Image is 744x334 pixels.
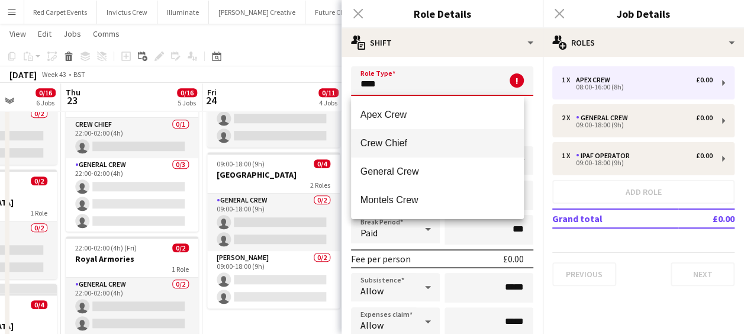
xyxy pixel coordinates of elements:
div: £0.00 [696,152,713,160]
div: BST [73,70,85,79]
a: Jobs [59,26,86,41]
div: Apex Crew [576,76,615,84]
div: 09:00-18:00 (9h) [562,160,713,166]
app-card-role: General Crew0/209:00-18:00 (9h) [207,194,340,251]
span: Edit [38,28,51,39]
app-card-role: General Crew0/209:00-17:00 (8h) [207,90,340,147]
span: Fri [207,87,217,98]
div: 1 x [562,152,576,160]
span: 1 Role [30,208,47,217]
span: Crew Chief [360,137,515,149]
app-card-role: Crew Chief0/122:00-02:00 (4h) [66,118,198,158]
span: 24 [205,94,217,107]
span: 23 [64,94,80,107]
app-job-card: 09:00-18:00 (9h)0/4[GEOGRAPHIC_DATA]2 RolesGeneral Crew0/209:00-18:00 (9h) [PERSON_NAME]0/209:00-... [207,152,340,309]
div: 6 Jobs [36,98,55,107]
span: 0/16 [177,88,197,97]
div: 4 Jobs [319,98,338,107]
span: 0/4 [314,159,330,168]
h3: Job Details [543,6,744,21]
span: 09:00-18:00 (9h) [217,159,265,168]
span: 0/2 [172,243,189,252]
span: Comms [93,28,120,39]
span: 0/4 [31,300,47,309]
span: 2 Roles [310,181,330,190]
div: Roles [543,28,744,57]
app-card-role: [PERSON_NAME]0/209:00-18:00 (9h) [207,251,340,309]
td: £0.00 [678,209,735,228]
button: Red Carpet Events [24,1,97,24]
span: Allow [360,285,384,297]
button: [PERSON_NAME] Creative [209,1,305,24]
button: Future Cheer Limited [305,1,389,24]
span: Paid [360,227,378,239]
div: £0.00 [503,253,524,265]
a: View [5,26,31,41]
a: Comms [88,26,124,41]
div: General Crew [576,114,633,122]
a: Edit [33,26,56,41]
td: Grand total [552,209,678,228]
span: 1 Role [172,265,189,274]
app-job-card: Updated22:00-02:00 (4h) (Fri)0/4[PERSON_NAME][GEOGRAPHIC_DATA]2 RolesCrew Chief0/122:00-02:00 (4h... [66,56,198,232]
span: Allow [360,319,384,331]
span: Jobs [63,28,81,39]
div: IPAF Operator [576,152,635,160]
div: Shift [342,28,543,57]
span: 0/16 [36,88,56,97]
div: £0.00 [696,114,713,122]
span: General Crew [360,166,515,177]
span: View [9,28,26,39]
h3: Role Details [342,6,543,21]
span: Week 43 [39,70,69,79]
span: 0/11 [318,88,339,97]
span: Montels Crew [360,194,515,205]
div: 5 Jobs [178,98,197,107]
span: Thu [66,87,80,98]
app-card-role: General Crew0/322:00-02:00 (4h) [66,158,198,233]
div: 08:00-16:00 (8h) [562,84,713,90]
div: [DATE] [9,69,37,81]
button: Invictus Crew [97,1,157,24]
span: Apex Crew [360,109,515,120]
h3: [GEOGRAPHIC_DATA] [207,169,340,180]
div: Fee per person [351,253,411,265]
button: Illuminate [157,1,209,24]
span: 0/2 [31,176,47,185]
div: 2 x [562,114,576,122]
h3: Royal Armories [66,253,198,264]
span: 22:00-02:00 (4h) (Fri) [75,243,137,252]
div: £0.00 [696,76,713,84]
div: 09:00-18:00 (9h) [562,122,713,128]
div: 1 x [562,76,576,84]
